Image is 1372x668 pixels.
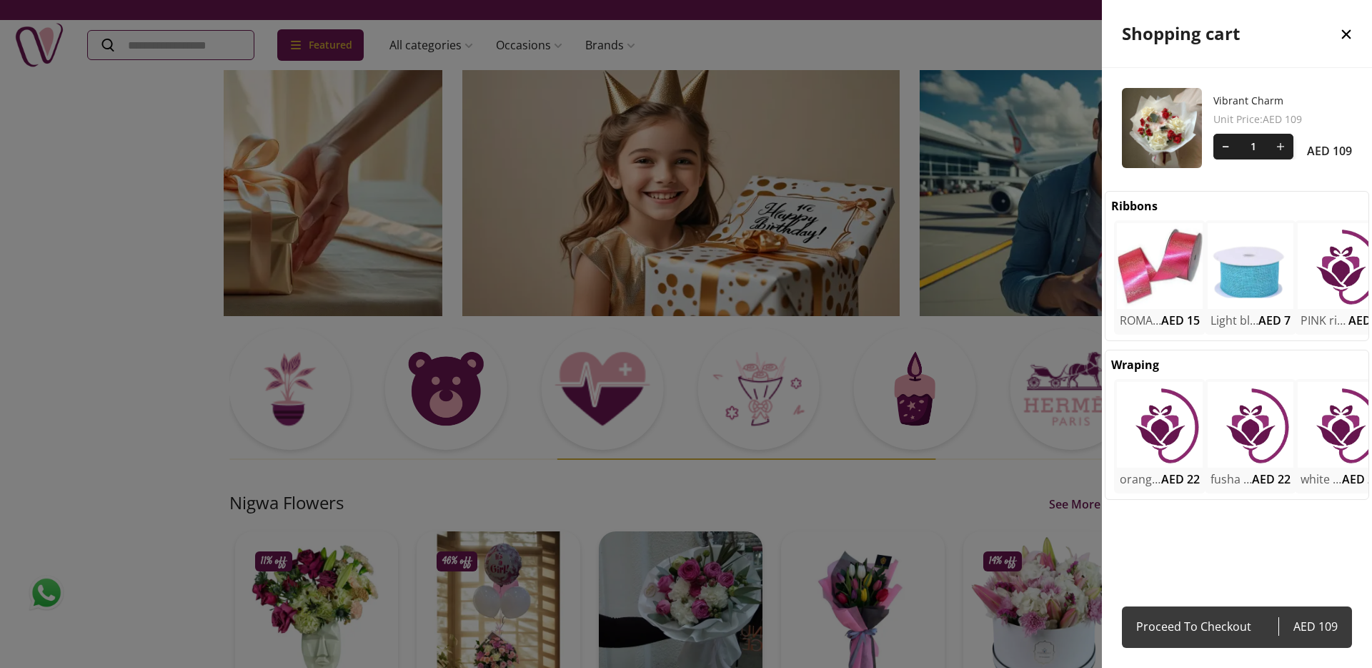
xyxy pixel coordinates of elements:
img: uae-gifts-orange wrapping [1117,382,1203,468]
span: AED 109 [1278,617,1338,637]
span: AED 109 [1307,142,1352,159]
span: Proceed To Checkout [1136,617,1278,637]
img: uae-gifts-fusha pink wrapping [1208,382,1293,468]
h2: fusha pink wrapping [1211,471,1252,488]
h2: ROMANTIC ribbons [1120,312,1161,329]
h2: white wrapping [1301,471,1342,488]
span: AED 22 [1161,471,1200,488]
div: uae-gifts-orange wrappingorange wrappingAED 22 [1114,379,1206,493]
h2: Ribbons [1111,197,1158,215]
h2: PINK ribbons [1301,312,1348,329]
h2: Wraping [1111,356,1159,373]
div: Vibrant Charm [1122,68,1352,188]
div: uae-gifts-ROMANTIC ribbonsROMANTIC ribbonsAED 15 [1114,220,1206,335]
span: AED 7 [1258,312,1291,329]
span: AED 22 [1252,471,1291,488]
span: AED 15 [1161,312,1200,329]
div: uae-gifts-fusha pink wrappingfusha pink wrappingAED 22 [1205,379,1296,493]
a: Vibrant Charm [1213,94,1352,108]
span: Unit Price : AED 109 [1213,112,1352,127]
div: uae-gifts-Light blue gift ribbonsLight blue gift ribbonsAED 7 [1205,220,1296,335]
button: close [1321,1,1372,66]
img: uae-gifts-Light blue gift ribbons [1208,223,1293,309]
h2: orange wrapping [1120,471,1161,488]
span: 1 [1239,134,1268,159]
a: Proceed To CheckoutAED 109 [1122,606,1352,648]
h2: Light blue gift ribbons [1211,312,1258,329]
img: uae-gifts-ROMANTIC ribbons [1117,223,1203,309]
h2: Shopping cart [1122,22,1240,45]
